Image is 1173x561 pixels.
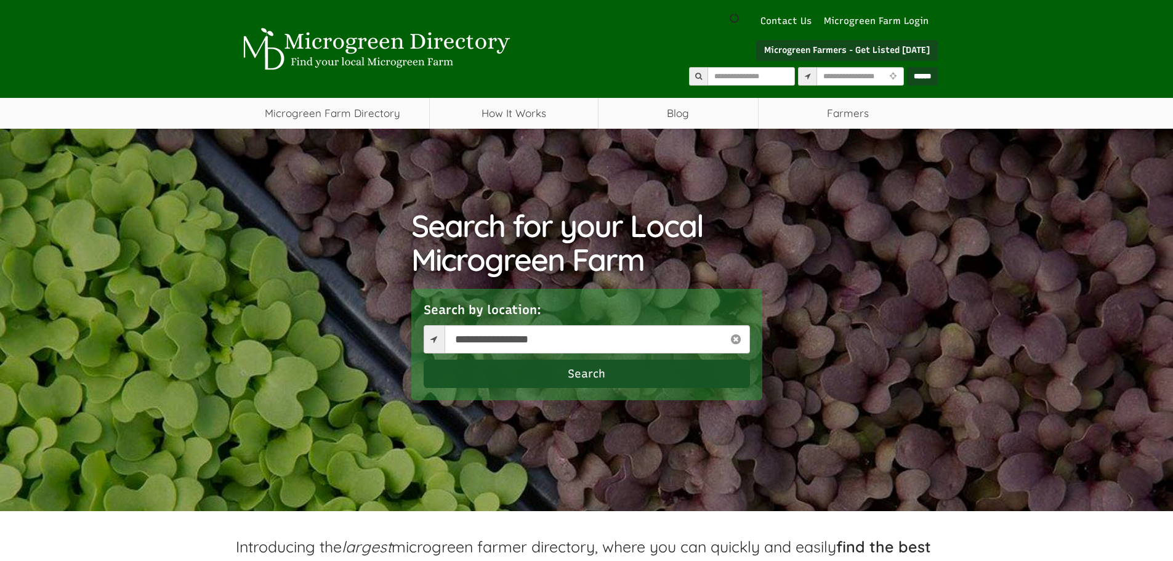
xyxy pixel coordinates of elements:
[424,360,750,388] button: Search
[887,73,900,81] i: Use Current Location
[342,537,392,556] em: largest
[824,15,935,28] a: Microgreen Farm Login
[411,209,762,276] h1: Search for your Local Microgreen Farm
[424,301,541,319] label: Search by location:
[754,15,818,28] a: Contact Us
[759,98,938,129] span: Farmers
[756,40,938,61] a: Microgreen Farmers - Get Listed [DATE]
[236,98,430,129] a: Microgreen Farm Directory
[236,28,513,71] img: Microgreen Directory
[430,98,598,129] a: How It Works
[599,98,758,129] a: Blog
